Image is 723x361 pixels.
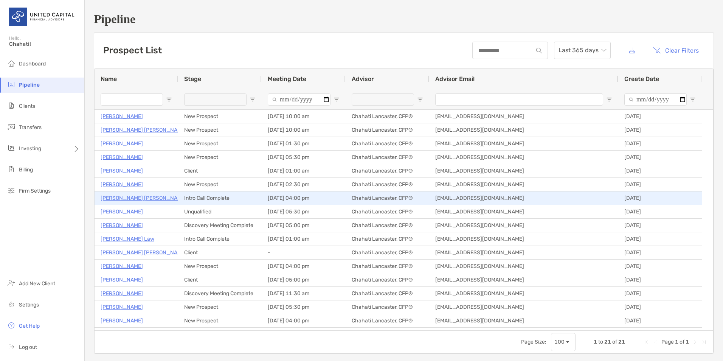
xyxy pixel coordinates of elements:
[352,75,374,82] span: Advisor
[346,110,429,123] div: Chahati Lancaster, CFP®
[618,339,625,345] span: 21
[178,328,262,341] div: Intro Call Complete
[262,314,346,327] div: [DATE] 04:00 pm
[598,339,603,345] span: to
[94,12,714,26] h1: Pipeline
[429,300,618,314] div: [EMAIL_ADDRESS][DOMAIN_NAME]
[618,300,702,314] div: [DATE]
[101,93,163,106] input: Name Filter Input
[429,246,618,259] div: [EMAIL_ADDRESS][DOMAIN_NAME]
[19,145,41,152] span: Investing
[346,123,429,137] div: Chahati Lancaster, CFP®
[101,234,154,244] p: [PERSON_NAME] Law
[262,164,346,177] div: [DATE] 01:00 am
[346,191,429,205] div: Chahati Lancaster, CFP®
[101,248,186,257] p: [PERSON_NAME] [PERSON_NAME]
[334,96,340,103] button: Open Filter Menu
[262,232,346,246] div: [DATE] 01:00 am
[178,164,262,177] div: Client
[624,75,659,82] span: Create Date
[101,207,143,216] a: [PERSON_NAME]
[7,80,16,89] img: pipeline icon
[346,205,429,218] div: Chahati Lancaster, CFP®
[346,273,429,286] div: Chahati Lancaster, CFP®
[7,59,16,68] img: dashboard icon
[675,339,678,345] span: 1
[346,151,429,164] div: Chahati Lancaster, CFP®
[7,342,16,351] img: logout icon
[101,193,186,203] a: [PERSON_NAME] [PERSON_NAME]
[101,330,143,339] p: [PERSON_NAME]
[554,339,565,345] div: 100
[268,75,306,82] span: Meeting Date
[184,75,201,82] span: Stage
[19,103,35,109] span: Clients
[661,339,674,345] span: Page
[178,287,262,300] div: Discovery Meeting Complete
[262,110,346,123] div: [DATE] 10:00 am
[178,232,262,246] div: Intro Call Complete
[101,180,143,189] p: [PERSON_NAME]
[429,273,618,286] div: [EMAIL_ADDRESS][DOMAIN_NAME]
[178,300,262,314] div: New Prospect
[7,101,16,110] img: clients icon
[7,143,16,152] img: investing icon
[101,166,143,176] a: [PERSON_NAME]
[262,151,346,164] div: [DATE] 05:30 pm
[178,137,262,150] div: New Prospect
[9,3,75,30] img: United Capital Logo
[262,191,346,205] div: [DATE] 04:00 pm
[618,205,702,218] div: [DATE]
[618,178,702,191] div: [DATE]
[618,287,702,300] div: [DATE]
[178,191,262,205] div: Intro Call Complete
[178,273,262,286] div: Client
[262,328,346,341] div: [DATE] 02:30 pm
[262,300,346,314] div: [DATE] 05:30 pm
[346,300,429,314] div: Chahati Lancaster, CFP®
[178,151,262,164] div: New Prospect
[429,287,618,300] div: [EMAIL_ADDRESS][DOMAIN_NAME]
[429,164,618,177] div: [EMAIL_ADDRESS][DOMAIN_NAME]
[7,165,16,174] img: billing icon
[101,221,143,230] a: [PERSON_NAME]
[618,260,702,273] div: [DATE]
[19,344,37,350] span: Log out
[7,321,16,330] img: get-help icon
[429,110,618,123] div: [EMAIL_ADDRESS][DOMAIN_NAME]
[178,205,262,218] div: Unqualified
[19,302,39,308] span: Settings
[618,110,702,123] div: [DATE]
[346,260,429,273] div: Chahati Lancaster, CFP®
[19,61,46,67] span: Dashboard
[103,45,162,56] h3: Prospect List
[551,333,576,351] div: Page Size
[643,339,649,345] div: First Page
[101,125,186,135] a: [PERSON_NAME] [PERSON_NAME]
[618,232,702,246] div: [DATE]
[262,246,346,259] div: -
[101,152,143,162] p: [PERSON_NAME]
[7,186,16,195] img: firm-settings icon
[647,42,704,59] button: Clear Filters
[618,314,702,327] div: [DATE]
[618,191,702,205] div: [DATE]
[101,112,143,121] a: [PERSON_NAME]
[178,110,262,123] div: New Prospect
[101,316,143,325] p: [PERSON_NAME]
[19,323,40,329] span: Get Help
[429,151,618,164] div: [EMAIL_ADDRESS][DOMAIN_NAME]
[417,96,423,103] button: Open Filter Menu
[19,188,51,194] span: Firm Settings
[680,339,684,345] span: of
[101,275,143,285] a: [PERSON_NAME]
[262,287,346,300] div: [DATE] 11:30 am
[19,124,42,131] span: Transfers
[101,302,143,312] p: [PERSON_NAME]
[178,260,262,273] div: New Prospect
[101,289,143,298] a: [PERSON_NAME]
